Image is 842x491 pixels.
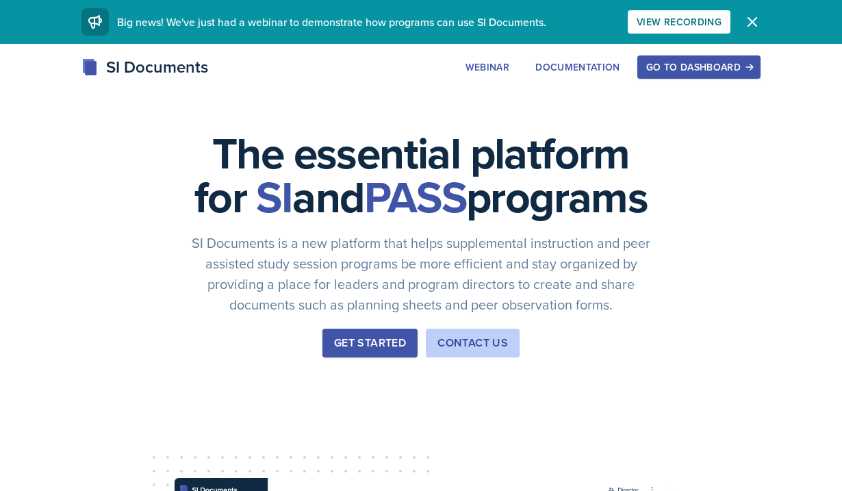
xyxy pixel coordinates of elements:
div: Contact Us [437,335,508,351]
div: SI Documents [81,55,208,79]
div: Go to Dashboard [646,62,752,73]
div: Documentation [535,62,620,73]
div: Get Started [334,335,406,351]
button: Get Started [322,329,418,357]
div: View Recording [637,16,722,27]
button: Documentation [526,55,629,79]
button: View Recording [628,10,730,34]
div: Webinar [465,62,509,73]
button: Go to Dashboard [637,55,761,79]
button: Webinar [457,55,518,79]
span: Big news! We've just had a webinar to demonstrate how programs can use SI Documents. [117,14,546,29]
button: Contact Us [426,329,520,357]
